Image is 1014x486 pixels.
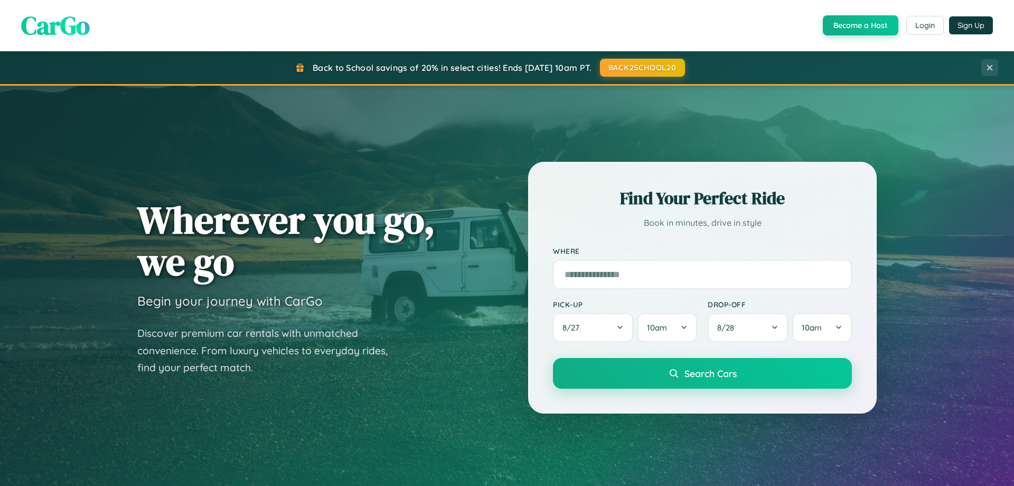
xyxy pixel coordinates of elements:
button: Login [906,16,944,35]
span: 10am [802,323,822,333]
label: Where [553,246,852,255]
span: 10am [647,323,667,333]
span: CarGo [21,8,90,43]
p: Discover premium car rentals with unmatched convenience. From luxury vehicles to everyday rides, ... [137,325,401,377]
button: 10am [637,313,697,342]
button: Sign Up [949,16,993,34]
button: BACK2SCHOOL20 [600,59,685,77]
span: 8 / 28 [717,323,739,333]
button: Search Cars [553,358,852,389]
span: 8 / 27 [562,323,585,333]
h2: Find Your Perfect Ride [553,187,852,210]
button: 8/28 [708,313,788,342]
span: Back to School savings of 20% in select cities! Ends [DATE] 10am PT. [313,62,591,73]
label: Pick-up [553,300,697,309]
h1: Wherever you go, we go [137,199,435,282]
p: Book in minutes, drive in style [553,215,852,231]
h3: Begin your journey with CarGo [137,293,323,309]
button: Become a Host [823,15,898,35]
button: 8/27 [553,313,633,342]
button: 10am [792,313,852,342]
label: Drop-off [708,300,852,309]
span: Search Cars [684,368,737,379]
